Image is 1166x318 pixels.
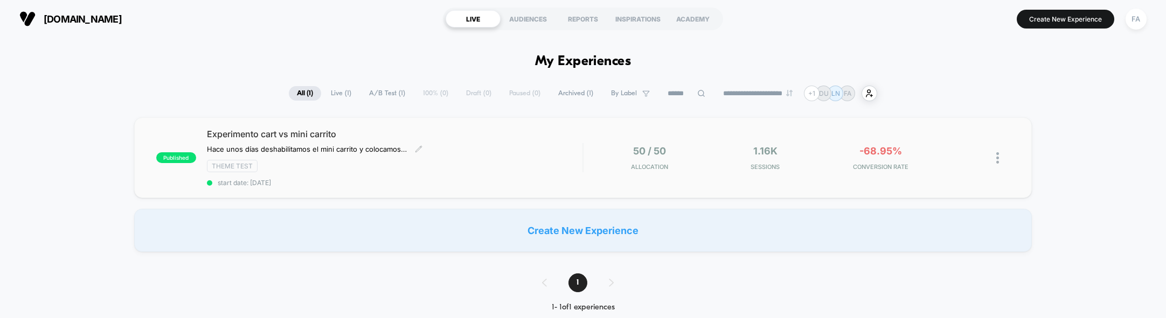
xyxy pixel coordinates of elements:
span: By Label [611,89,637,97]
span: start date: [DATE] [207,179,582,187]
div: ACADEMY [665,10,720,27]
span: All ( 1 ) [289,86,321,101]
span: A/B Test ( 1 ) [361,86,413,101]
h1: My Experiences [535,54,631,69]
img: Visually logo [19,11,36,27]
span: 1.16k [753,145,778,157]
div: FA [1126,9,1147,30]
span: Allocation [631,163,668,171]
img: end [786,90,793,96]
span: [DOMAIN_NAME] [44,13,122,25]
div: + 1 [804,86,820,101]
button: [DOMAIN_NAME] [16,10,125,27]
span: Experimento cart vs mini carrito [207,129,582,139]
span: Sessions [710,163,821,171]
span: -68.95% [859,145,902,157]
div: Create New Experience [134,209,1032,252]
div: REPORTS [556,10,610,27]
p: DU [819,89,829,97]
button: Create New Experience [1017,10,1114,29]
span: 50 / 50 [633,145,666,157]
span: Archived ( 1 ) [550,86,601,101]
div: INSPIRATIONS [610,10,665,27]
span: published [156,152,196,163]
span: Hace unos días deshabilitamos el mini carrito y colocamos el cart y [DEMOGRAPHIC_DATA] que esto p... [207,145,407,153]
img: close [996,152,999,164]
p: LN [831,89,840,97]
button: FA [1122,8,1150,30]
span: Live ( 1 ) [323,86,359,101]
div: 1 - 1 of 1 experiences [531,303,635,312]
div: AUDIENCES [501,10,556,27]
span: CONVERSION RATE [826,163,936,171]
div: LIVE [446,10,501,27]
span: Theme Test [207,160,258,172]
span: 1 [568,273,587,292]
p: FA [844,89,851,97]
